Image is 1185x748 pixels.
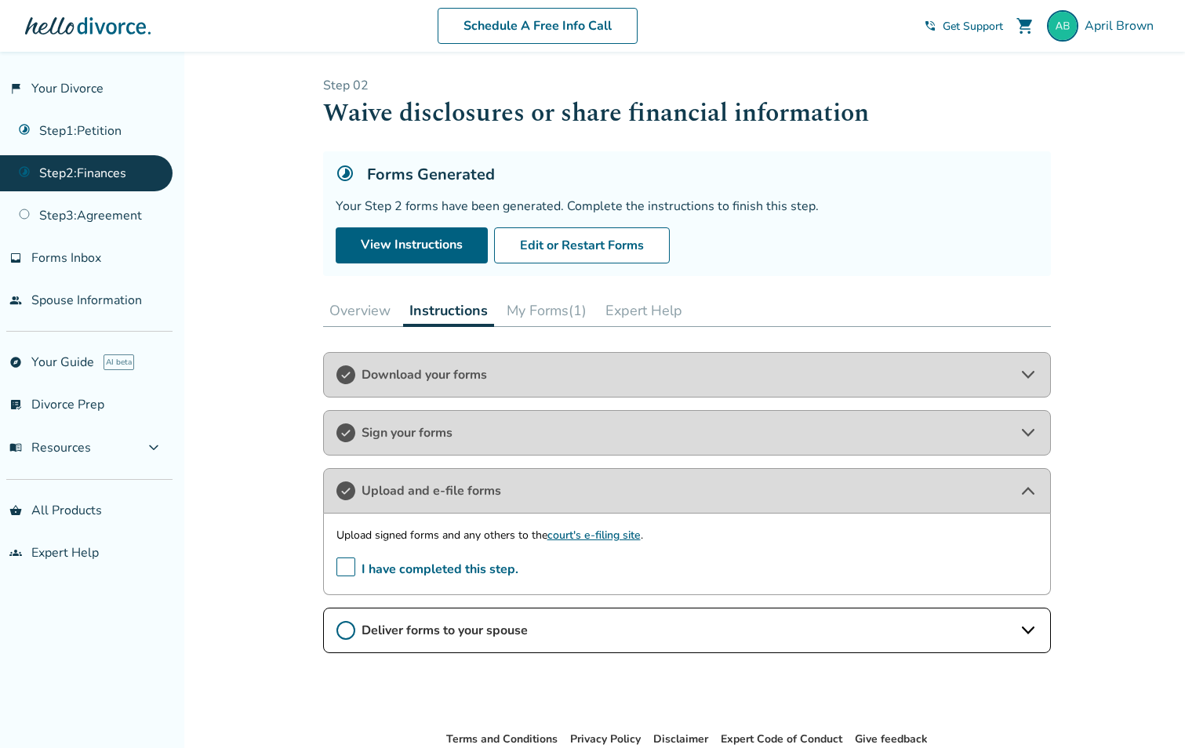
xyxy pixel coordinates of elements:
span: Forms Inbox [31,249,101,267]
span: April Brown [1085,17,1160,34]
img: abrown@tcisd.org [1047,10,1078,42]
span: explore [9,356,22,369]
span: Get Support [943,19,1003,34]
p: Step 0 2 [323,77,1051,94]
span: groups [9,546,22,559]
button: Overview [323,295,397,326]
a: Privacy Policy [570,732,641,746]
a: Terms and Conditions [446,732,558,746]
span: Resources [9,439,91,456]
a: View Instructions [336,227,488,263]
span: AI beta [104,354,134,370]
span: Download your forms [362,366,1012,383]
button: My Forms(1) [500,295,593,326]
span: expand_more [144,438,163,457]
span: Deliver forms to your spouse [362,622,1012,639]
span: flag_2 [9,82,22,95]
span: Sign your forms [362,424,1012,441]
div: Your Step 2 forms have been generated. Complete the instructions to finish this step. [336,198,1038,215]
button: Edit or Restart Forms [494,227,670,263]
a: Expert Code of Conduct [721,732,842,746]
span: phone_in_talk [924,20,936,32]
h5: Forms Generated [367,164,495,185]
button: Instructions [403,295,494,327]
span: inbox [9,252,22,264]
span: menu_book [9,441,22,454]
button: Expert Help [599,295,689,326]
span: shopping_basket [9,504,22,517]
iframe: Chat Widget [1107,673,1185,748]
span: Upload and e-file forms [362,482,1012,499]
a: court's e-filing site [547,528,641,543]
a: Schedule A Free Info Call [438,8,638,44]
p: Upload signed forms and any others to the . [336,526,1038,545]
span: I have completed this step. [336,557,518,582]
a: phone_in_talkGet Support [924,19,1003,34]
span: people [9,294,22,307]
h1: Waive disclosures or share financial information [323,94,1051,133]
span: list_alt_check [9,398,22,411]
span: shopping_cart [1016,16,1034,35]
